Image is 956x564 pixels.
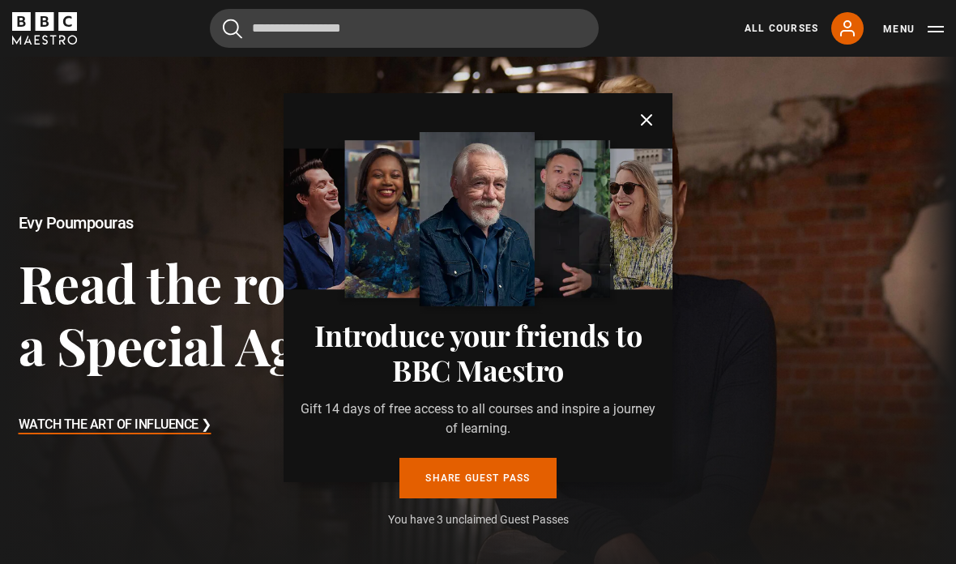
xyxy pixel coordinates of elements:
h3: Introduce your friends to BBC Maestro [297,318,659,386]
button: Submit the search query [223,19,242,39]
h2: Evy Poumpouras [19,214,479,233]
svg: BBC Maestro [12,12,77,45]
button: Toggle navigation [883,21,944,37]
a: All Courses [745,21,818,36]
h3: Read the room like a Special Agent [19,251,479,377]
p: Gift 14 days of free access to all courses and inspire a journey of learning. [297,399,659,438]
a: Share guest pass [399,458,556,498]
h3: Watch The Art of Influence ❯ [19,413,211,438]
p: You have 3 unclaimed Guest Passes [297,511,659,528]
input: Search [210,9,599,48]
